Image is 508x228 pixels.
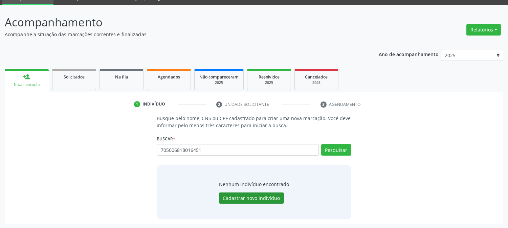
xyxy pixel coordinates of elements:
button: Relatórios [466,24,501,36]
div: 2025 [252,80,286,85]
button: Cadastrar novo indivíduo [219,192,284,204]
button: Pesquisar [321,144,351,156]
p: Ano de acompanhamento [379,50,439,58]
p: Busque pelo nome, CNS ou CPF cadastrado para criar uma nova marcação. Você deve informar pelo men... [157,115,351,129]
span: Resolvidos [259,74,280,80]
div: person_add [23,73,30,81]
div: Nova marcação [9,82,44,87]
p: Acompanhamento [5,14,354,31]
div: 1 [134,101,140,107]
span: Não compareceram [199,74,239,80]
span: Agendados [158,74,180,80]
div: Nenhum indivíduo encontrado [219,181,289,188]
span: Solicitados [64,74,85,80]
p: Acompanhe a situação das marcações correntes e finalizadas [5,31,354,38]
div: 2025 [199,80,239,85]
span: Na fila [115,74,128,80]
span: Cancelados [305,74,328,80]
input: Busque por nome, CNS ou CPF [157,144,318,156]
label: Buscar [157,134,175,144]
div: Indivíduo [142,101,165,107]
div: 2025 [300,80,333,85]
